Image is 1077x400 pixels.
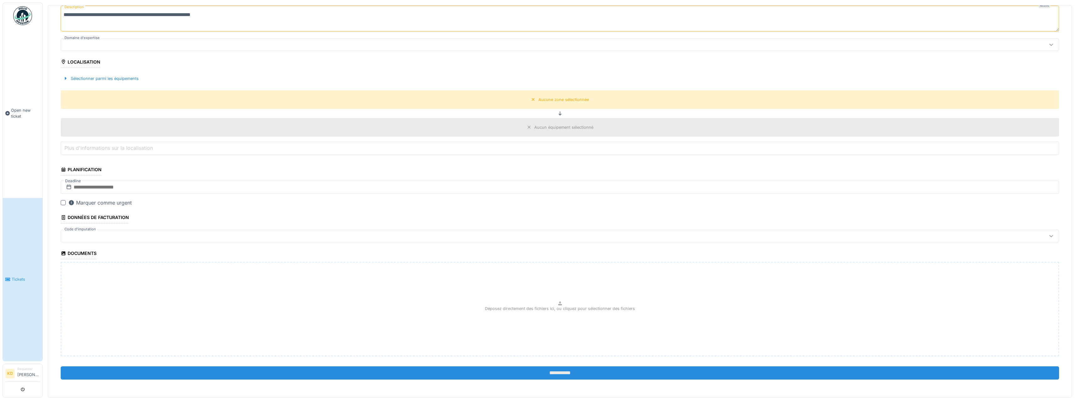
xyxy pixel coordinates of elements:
[63,3,85,11] label: Description
[538,97,589,103] div: Aucune zone sélectionnée
[63,35,101,41] label: Domaine d'expertise
[63,227,97,232] label: Code d'imputation
[61,213,129,223] div: Données de facturation
[3,29,42,198] a: Open new ticket
[61,74,141,83] div: Sélectionner parmi les équipements
[63,144,154,152] label: Plus d'informations sur la localisation
[5,369,15,378] li: KD
[485,306,635,312] p: Déposez directement des fichiers ici, ou cliquez pour sélectionner des fichiers
[1039,3,1050,8] div: Requis
[17,367,40,371] div: Requester
[5,367,40,382] a: KD Requester[PERSON_NAME]
[61,165,102,176] div: Planification
[61,249,97,259] div: Documents
[68,199,132,206] div: Marquer comme urgent
[11,107,40,119] span: Open new ticket
[13,6,32,25] img: Badge_color-CXgf-gQk.svg
[12,276,40,282] span: Tickets
[17,367,40,380] li: [PERSON_NAME]
[3,198,42,361] a: Tickets
[534,124,593,130] div: Aucun équipement sélectionné
[64,177,81,184] label: Deadline
[61,57,100,68] div: Localisation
